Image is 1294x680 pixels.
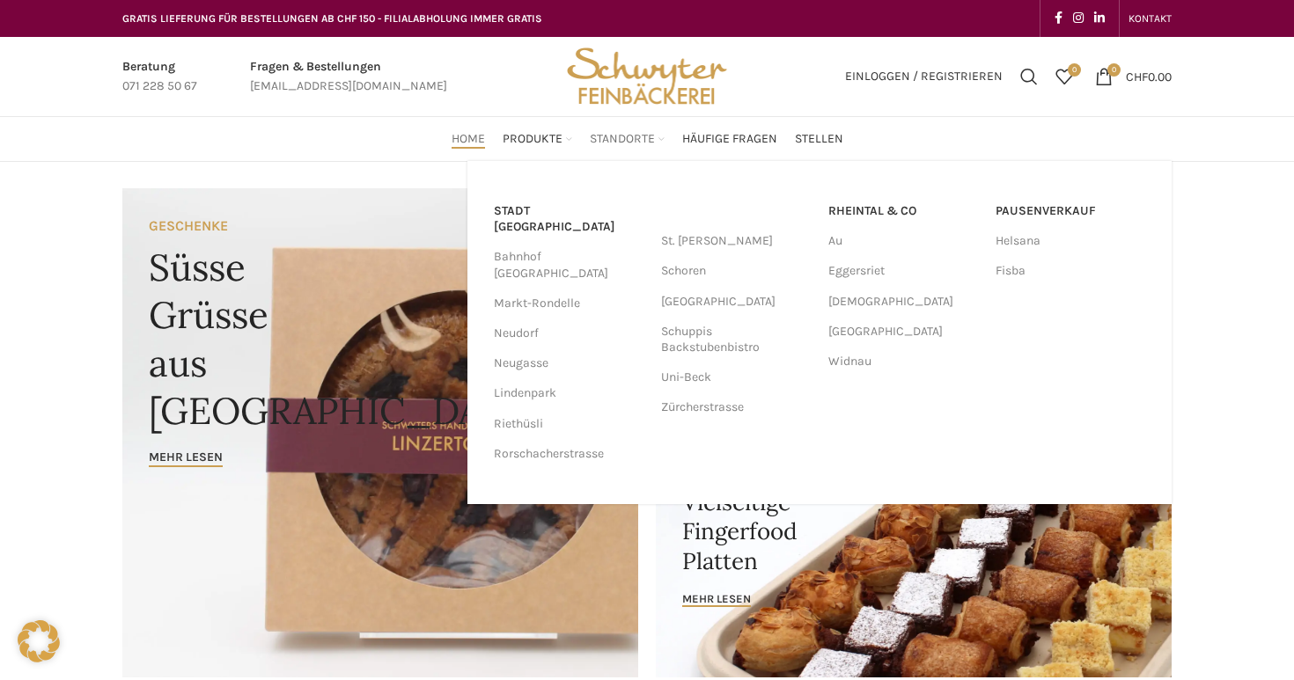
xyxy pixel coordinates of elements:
a: Widnau [828,347,978,377]
a: Häufige Fragen [682,121,777,157]
a: Banner link [656,432,1172,677]
a: Helsana [996,226,1145,256]
span: GRATIS LIEFERUNG FÜR BESTELLUNGEN AB CHF 150 - FILIALABHOLUNG IMMER GRATIS [122,12,542,25]
div: Secondary navigation [1120,1,1180,36]
a: [DEMOGRAPHIC_DATA] [828,287,978,317]
a: [GEOGRAPHIC_DATA] [828,317,978,347]
a: Stellen [795,121,843,157]
a: Produkte [503,121,572,157]
a: Home [452,121,485,157]
a: Site logo [561,68,733,83]
a: Pausenverkauf [996,196,1145,226]
a: Stadt [GEOGRAPHIC_DATA] [494,196,643,242]
a: Banner link [122,188,638,677]
a: Fisba [996,256,1145,286]
a: Markt-Rondelle [494,289,643,318]
span: Einloggen / Registrieren [845,70,1003,83]
a: Standorte [590,121,665,157]
a: Riethüsli [494,409,643,439]
a: KONTAKT [1129,1,1172,36]
a: Lindenpark [494,378,643,408]
a: [GEOGRAPHIC_DATA] [661,287,811,317]
div: Main navigation [114,121,1180,157]
span: Standorte [590,131,655,148]
a: Facebook social link [1049,6,1068,31]
a: Infobox link [122,57,197,97]
a: Neudorf [494,318,643,348]
span: 0 [1107,63,1121,77]
span: Häufige Fragen [682,131,777,148]
div: Meine Wunschliste [1047,59,1082,94]
span: KONTAKT [1129,12,1172,25]
span: Produkte [503,131,562,148]
a: Neugasse [494,348,643,378]
a: Bahnhof [GEOGRAPHIC_DATA] [494,242,643,288]
span: Stellen [795,131,843,148]
a: Schuppis Backstubenbistro [661,317,811,362]
a: Einloggen / Registrieren [836,59,1011,94]
span: 0 [1068,63,1081,77]
a: Linkedin social link [1089,6,1110,31]
img: Bäckerei Schwyter [561,37,733,116]
bdi: 0.00 [1126,69,1172,84]
a: Schoren [661,256,811,286]
a: Rorschacherstrasse [494,439,643,469]
a: Zürcherstrasse [661,392,811,422]
a: Au [828,226,978,256]
a: 0 CHF0.00 [1086,59,1180,94]
a: Infobox link [250,57,447,97]
a: RHEINTAL & CO [828,196,978,226]
a: Uni-Beck [661,362,811,392]
span: Home [452,131,485,148]
a: 0 [1047,59,1082,94]
a: St. [PERSON_NAME] [661,226,811,256]
a: Eggersriet [828,256,978,286]
span: CHF [1126,69,1148,84]
a: Instagram social link [1068,6,1089,31]
a: Suchen [1011,59,1047,94]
